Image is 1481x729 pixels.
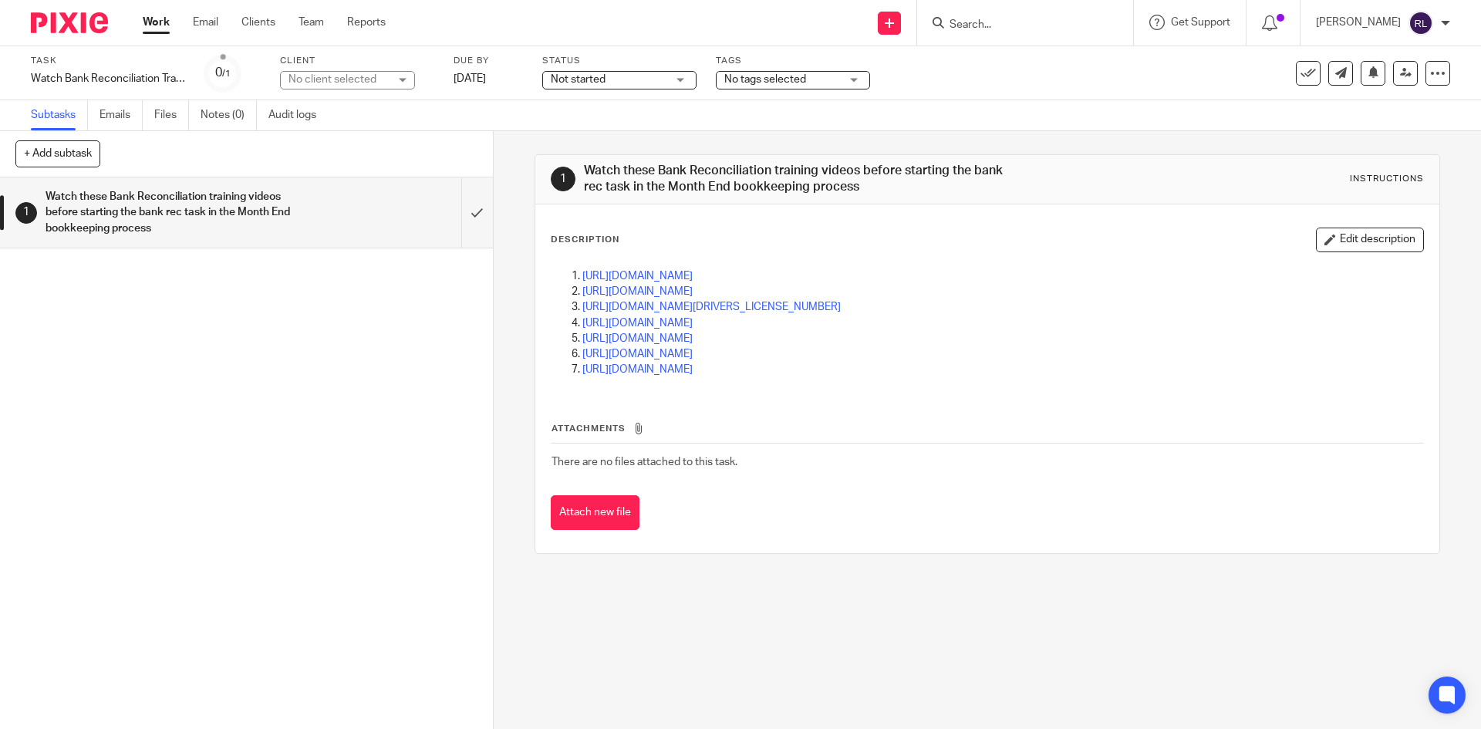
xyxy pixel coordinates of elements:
[299,15,324,30] a: Team
[582,318,693,329] a: [URL][DOMAIN_NAME]
[347,15,386,30] a: Reports
[551,167,575,191] div: 1
[582,302,841,312] a: [URL][DOMAIN_NAME][DRIVERS_LICENSE_NUMBER]
[582,364,693,375] a: [URL][DOMAIN_NAME]
[31,71,185,86] div: Watch Bank Reconciliation Training videos
[1316,228,1424,252] button: Edit description
[542,55,697,67] label: Status
[1171,17,1230,28] span: Get Support
[582,286,693,297] a: [URL][DOMAIN_NAME]
[100,100,143,130] a: Emails
[552,457,737,467] span: There are no files attached to this task.
[46,185,312,240] h1: Watch these Bank Reconciliation training videos before starting the bank rec task in the Month En...
[582,271,693,282] a: [URL][DOMAIN_NAME]
[15,202,37,224] div: 1
[551,234,619,246] p: Description
[268,100,328,130] a: Audit logs
[1408,11,1433,35] img: svg%3E
[241,15,275,30] a: Clients
[31,100,88,130] a: Subtasks
[716,55,870,67] label: Tags
[582,333,693,344] a: [URL][DOMAIN_NAME]
[288,72,389,87] div: No client selected
[551,495,639,530] button: Attach new file
[551,74,606,85] span: Not started
[1350,173,1424,185] div: Instructions
[15,140,100,167] button: + Add subtask
[280,55,434,67] label: Client
[1316,15,1401,30] p: [PERSON_NAME]
[454,73,486,84] span: [DATE]
[193,15,218,30] a: Email
[454,55,523,67] label: Due by
[31,12,108,33] img: Pixie
[201,100,257,130] a: Notes (0)
[584,163,1021,196] h1: Watch these Bank Reconciliation training videos before starting the bank rec task in the Month En...
[154,100,189,130] a: Files
[31,55,185,67] label: Task
[143,15,170,30] a: Work
[215,64,231,82] div: 0
[724,74,806,85] span: No tags selected
[948,19,1087,32] input: Search
[222,69,231,78] small: /1
[582,349,693,359] a: [URL][DOMAIN_NAME]
[552,424,626,433] span: Attachments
